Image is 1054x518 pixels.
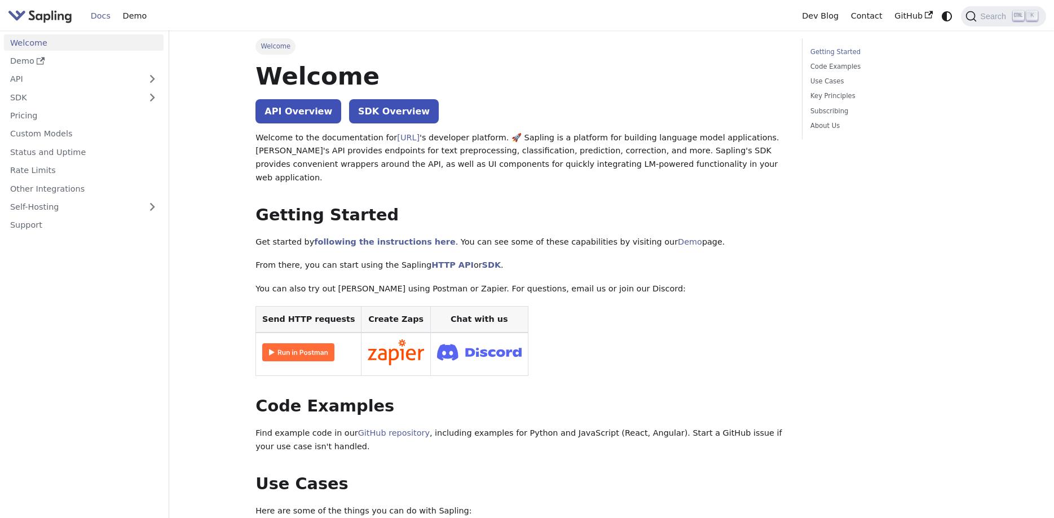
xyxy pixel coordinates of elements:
[4,162,164,179] a: Rate Limits
[361,306,431,333] th: Create Zaps
[255,259,786,272] p: From there, you can start using the Sapling or .
[4,126,164,142] a: Custom Models
[678,237,702,246] a: Demo
[810,91,963,101] a: Key Principles
[117,7,153,25] a: Demo
[810,76,963,87] a: Use Cases
[255,396,786,417] h2: Code Examples
[4,199,164,215] a: Self-Hosting
[4,34,164,51] a: Welcome
[430,306,528,333] th: Chat with us
[8,8,72,24] img: Sapling.ai
[255,205,786,225] h2: Getting Started
[255,99,341,123] a: API Overview
[255,131,786,185] p: Welcome to the documentation for 's developer platform. 🚀 Sapling is a platform for building lang...
[85,7,117,25] a: Docs
[255,236,786,249] p: Get started by . You can see some of these capabilities by visiting our page.
[939,8,955,24] button: Switch between dark and light mode (currently system mode)
[255,61,786,91] h1: Welcome
[796,7,844,25] a: Dev Blog
[397,133,420,142] a: [URL]
[255,38,786,54] nav: Breadcrumbs
[255,504,786,518] p: Here are some of the things you can do with Sapling:
[1026,11,1038,21] kbd: K
[4,89,141,105] a: SDK
[255,282,786,296] p: You can also try out [PERSON_NAME] using Postman or Zapier. For questions, email us or join our D...
[358,428,430,437] a: GitHub repository
[977,12,1013,21] span: Search
[4,180,164,197] a: Other Integrations
[255,427,786,454] p: Find example code in our , including examples for Python and JavaScript (React, Angular). Start a...
[431,260,474,269] a: HTTP API
[8,8,76,24] a: Sapling.ai
[482,260,501,269] a: SDK
[810,121,963,131] a: About Us
[255,38,296,54] span: Welcome
[961,6,1046,26] button: Search (Ctrl+K)
[255,474,786,494] h2: Use Cases
[141,71,164,87] button: Expand sidebar category 'API'
[437,340,522,364] img: Join Discord
[262,343,334,361] img: Run in Postman
[845,7,889,25] a: Contact
[4,53,164,69] a: Demo
[810,61,963,72] a: Code Examples
[4,108,164,124] a: Pricing
[141,89,164,105] button: Expand sidebar category 'SDK'
[256,306,361,333] th: Send HTTP requests
[810,106,963,117] a: Subscribing
[810,47,963,57] a: Getting Started
[888,7,938,25] a: GitHub
[4,144,164,160] a: Status and Uptime
[368,339,424,365] img: Connect in Zapier
[4,71,141,87] a: API
[4,217,164,233] a: Support
[314,237,455,246] a: following the instructions here
[349,99,439,123] a: SDK Overview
